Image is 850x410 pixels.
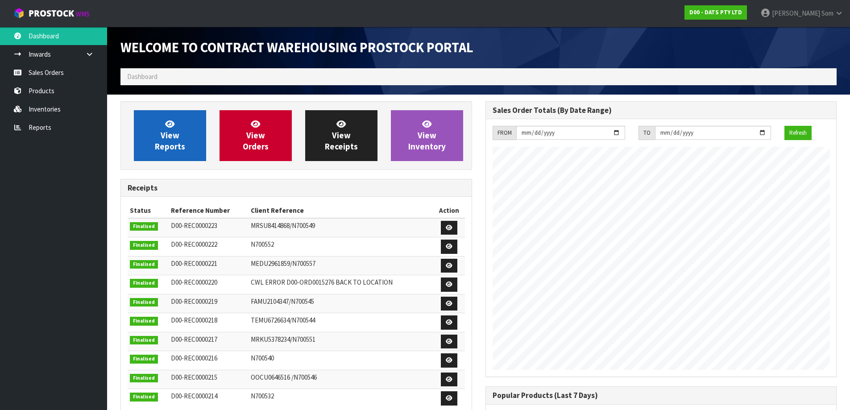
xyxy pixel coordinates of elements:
th: Status [128,203,169,218]
span: D00-REC0000216 [171,354,217,362]
span: MRSU8414868/N700549 [251,221,315,230]
span: Welcome to Contract Warehousing ProStock Portal [120,39,473,56]
span: Finalised [130,355,158,364]
th: Client Reference [249,203,434,218]
h3: Sales Order Totals (By Date Range) [493,106,830,115]
span: TEMU6726634/N700544 [251,316,315,324]
span: MRKU5378234/N700551 [251,335,315,344]
span: View Receipts [325,119,358,152]
a: ViewOrders [220,110,292,161]
span: Finalised [130,222,158,231]
a: ViewReceipts [305,110,377,161]
strong: D00 - DATS PTY LTD [689,8,742,16]
span: Finalised [130,393,158,402]
span: View Inventory [408,119,446,152]
span: N700540 [251,354,274,362]
span: OOCU0646516 /N700546 [251,373,317,381]
h3: Receipts [128,184,465,192]
span: N700532 [251,392,274,400]
span: D00-REC0000220 [171,278,217,286]
span: D00-REC0000223 [171,221,217,230]
span: Finalised [130,298,158,307]
span: Finalised [130,317,158,326]
span: Som [821,9,833,17]
span: N700552 [251,240,274,248]
span: FAMU2104347/N700545 [251,297,314,306]
th: Action [434,203,465,218]
span: ProStock [29,8,74,19]
a: ViewReports [134,110,206,161]
span: D00-REC0000215 [171,373,217,381]
span: View Orders [243,119,269,152]
span: D00-REC0000217 [171,335,217,344]
div: TO [639,126,655,140]
th: Reference Number [169,203,249,218]
small: WMS [76,10,90,18]
span: View Reports [155,119,185,152]
span: Dashboard [127,72,158,81]
span: Finalised [130,241,158,250]
button: Refresh [784,126,812,140]
span: Finalised [130,260,158,269]
img: cube-alt.png [13,8,25,19]
a: ViewInventory [391,110,463,161]
span: MEDU2961859/N700557 [251,259,315,268]
span: Finalised [130,279,158,288]
div: FROM [493,126,516,140]
h3: Popular Products (Last 7 Days) [493,391,830,400]
span: [PERSON_NAME] [772,9,820,17]
span: Finalised [130,374,158,383]
span: Finalised [130,336,158,345]
span: D00-REC0000221 [171,259,217,268]
span: D00-REC0000219 [171,297,217,306]
span: CWL ERROR D00-ORD0015276 BACK TO LOCATION [251,278,393,286]
span: D00-REC0000222 [171,240,217,248]
span: D00-REC0000214 [171,392,217,400]
span: D00-REC0000218 [171,316,217,324]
